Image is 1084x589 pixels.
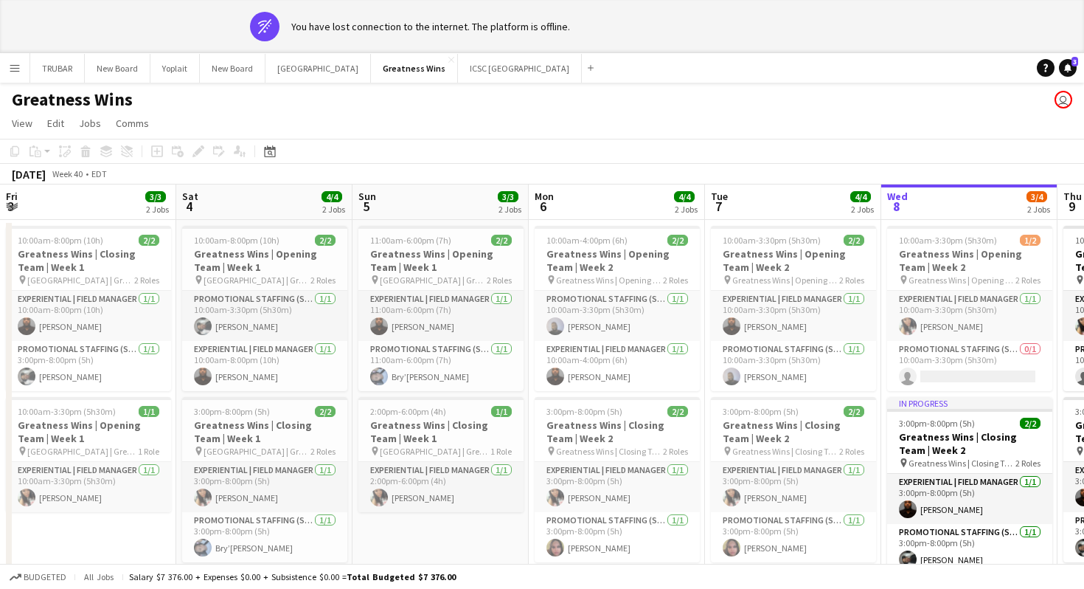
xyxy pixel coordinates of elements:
[887,226,1052,391] app-job-card: 10:00am-3:30pm (5h30m)1/2Greatness Wins | Opening Team | Week 2 Greatness Wins | Opening Team | W...
[41,114,70,133] a: Edit
[371,54,458,83] button: Greatness Wins
[546,235,628,246] span: 10:00am-4:00pm (6h)
[663,275,688,286] span: 2 Roles
[110,114,155,133] a: Comms
[265,54,371,83] button: [GEOGRAPHIC_DATA]
[491,406,512,417] span: 1/1
[27,446,138,457] span: [GEOGRAPHIC_DATA] | Greatness Wins Store
[839,446,864,457] span: 2 Roles
[91,168,107,179] div: EDT
[7,569,69,585] button: Budgeted
[711,462,876,512] app-card-role: Experiential | Field Manager1/13:00pm-8:00pm (5h)[PERSON_NAME]
[490,446,512,457] span: 1 Role
[1015,458,1040,469] span: 2 Roles
[6,418,171,445] h3: Greatness Wins | Opening Team | Week 1
[675,204,698,215] div: 2 Jobs
[182,418,347,445] h3: Greatness Wins | Closing Team | Week 1
[204,275,310,286] span: [GEOGRAPHIC_DATA] | Greatness Wins Store
[6,291,171,341] app-card-role: Experiential | Field Manager1/110:00am-8:00pm (10h)[PERSON_NAME]
[6,114,38,133] a: View
[1015,275,1040,286] span: 2 Roles
[315,235,336,246] span: 2/2
[81,571,117,582] span: All jobs
[711,190,728,203] span: Tue
[899,418,975,429] span: 3:00pm-8:00pm (5h)
[711,226,876,391] app-job-card: 10:00am-3:30pm (5h30m)2/2Greatness Wins | Opening Team | Week 2 Greatness Wins | Opening Team | W...
[380,275,487,286] span: [GEOGRAPHIC_DATA] | Greatness Wins Store
[887,291,1052,341] app-card-role: Experiential | Field Manager1/110:00am-3:30pm (5h30m)[PERSON_NAME]
[667,235,688,246] span: 2/2
[535,291,700,341] app-card-role: Promotional Staffing (Sales Staff)1/110:00am-3:30pm (5h30m)[PERSON_NAME]
[1026,191,1047,202] span: 3/4
[535,247,700,274] h3: Greatness Wins | Opening Team | Week 2
[129,571,456,582] div: Salary $7 376.00 + Expenses $0.00 + Subsistence $0.00 =
[12,117,32,130] span: View
[1061,198,1082,215] span: 9
[182,190,198,203] span: Sat
[850,191,871,202] span: 4/4
[12,89,133,111] h1: Greatness Wins
[358,226,524,391] div: 11:00am-6:00pm (7h)2/2Greatness Wins | Opening Team | Week 1 [GEOGRAPHIC_DATA] | Greatness Wins S...
[723,406,799,417] span: 3:00pm-8:00pm (5h)
[27,275,134,286] span: [GEOGRAPHIC_DATA] | Greatness Wins Store
[1071,57,1078,66] span: 3
[498,204,521,215] div: 2 Jobs
[887,397,1052,409] div: In progress
[49,168,86,179] span: Week 40
[6,397,171,512] app-job-card: 10:00am-3:30pm (5h30m)1/1Greatness Wins | Opening Team | Week 1 [GEOGRAPHIC_DATA] | Greatness Win...
[182,226,347,391] app-job-card: 10:00am-8:00pm (10h)2/2Greatness Wins | Opening Team | Week 1 [GEOGRAPHIC_DATA] | Greatness Wins ...
[844,406,864,417] span: 2/2
[1063,190,1082,203] span: Thu
[458,54,582,83] button: ICSC [GEOGRAPHIC_DATA]
[358,291,524,341] app-card-role: Experiential | Field Manager1/111:00am-6:00pm (7h)[PERSON_NAME]
[711,291,876,341] app-card-role: Experiential | Field Manager1/110:00am-3:30pm (5h30m)[PERSON_NAME]
[535,341,700,391] app-card-role: Experiential | Field Manager1/110:00am-4:00pm (6h)[PERSON_NAME]
[899,235,997,246] span: 10:00am-3:30pm (5h30m)
[116,117,149,130] span: Comms
[47,117,64,130] span: Edit
[194,235,279,246] span: 10:00am-8:00pm (10h)
[535,190,554,203] span: Mon
[194,406,270,417] span: 3:00pm-8:00pm (5h)
[145,191,166,202] span: 3/3
[73,114,107,133] a: Jobs
[182,247,347,274] h3: Greatness Wins | Opening Team | Week 1
[711,512,876,562] app-card-role: Promotional Staffing (Sales Staff)1/13:00pm-8:00pm (5h)[PERSON_NAME]
[380,446,490,457] span: [GEOGRAPHIC_DATA] | Greatness Wins Store
[839,275,864,286] span: 2 Roles
[358,397,524,512] div: 2:00pm-6:00pm (4h)1/1Greatness Wins | Closing Team | Week 1 [GEOGRAPHIC_DATA] | Greatness Wins St...
[885,198,908,215] span: 8
[358,418,524,445] h3: Greatness Wins | Closing Team | Week 1
[908,275,1015,286] span: Greatness Wins | Opening Team | Week 2
[711,418,876,445] h3: Greatness Wins | Closing Team | Week 2
[4,198,18,215] span: 3
[18,406,116,417] span: 10:00am-3:30pm (5h30m)
[30,54,85,83] button: TRUBAR
[182,462,347,512] app-card-role: Experiential | Field Manager1/13:00pm-8:00pm (5h)[PERSON_NAME]
[535,397,700,562] app-job-card: 3:00pm-8:00pm (5h)2/2Greatness Wins | Closing Team | Week 2 Greatness Wins | Closing Team | Week ...
[6,190,18,203] span: Fri
[139,235,159,246] span: 2/2
[887,474,1052,524] app-card-role: Experiential | Field Manager1/13:00pm-8:00pm (5h)[PERSON_NAME]
[358,247,524,274] h3: Greatness Wins | Opening Team | Week 1
[535,226,700,391] app-job-card: 10:00am-4:00pm (6h)2/2Greatness Wins | Opening Team | Week 2 Greatness Wins | Opening Team | Week...
[356,198,376,215] span: 5
[182,341,347,391] app-card-role: Experiential | Field Manager1/110:00am-8:00pm (10h)[PERSON_NAME]
[12,167,46,182] div: [DATE]
[1027,204,1050,215] div: 2 Jobs
[182,397,347,562] app-job-card: 3:00pm-8:00pm (5h)2/2Greatness Wins | Closing Team | Week 1 [GEOGRAPHIC_DATA] | Greatness Wins St...
[182,291,347,341] app-card-role: Promotional Staffing (Sales Staff)1/110:00am-3:30pm (5h30m)[PERSON_NAME]
[711,341,876,391] app-card-role: Promotional Staffing (Sales Staff)1/110:00am-3:30pm (5h30m)[PERSON_NAME]
[667,406,688,417] span: 2/2
[315,406,336,417] span: 2/2
[732,446,839,457] span: Greatness Wins | Closing Team | Week 2
[310,446,336,457] span: 2 Roles
[358,341,524,391] app-card-role: Promotional Staffing (Sales Staff)1/111:00am-6:00pm (7h)Bry’[PERSON_NAME]
[182,512,347,562] app-card-role: Promotional Staffing (Sales Staff)1/13:00pm-8:00pm (5h)Bry’[PERSON_NAME]
[6,226,171,391] app-job-card: 10:00am-8:00pm (10h)2/2Greatness Wins | Closing Team | Week 1 [GEOGRAPHIC_DATA] | Greatness Wins ...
